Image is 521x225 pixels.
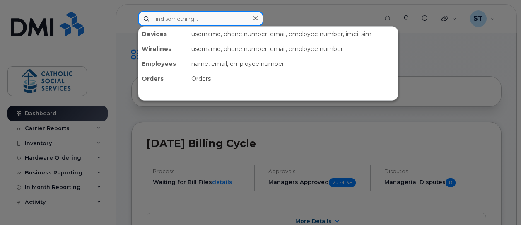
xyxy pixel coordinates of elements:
div: Devices [138,27,188,41]
div: username, phone number, email, employee number [188,41,398,56]
div: username, phone number, email, employee number, imei, sim [188,27,398,41]
div: name, email, employee number [188,56,398,71]
div: Orders [188,71,398,86]
div: Employees [138,56,188,71]
div: Wirelines [138,41,188,56]
div: Orders [138,71,188,86]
